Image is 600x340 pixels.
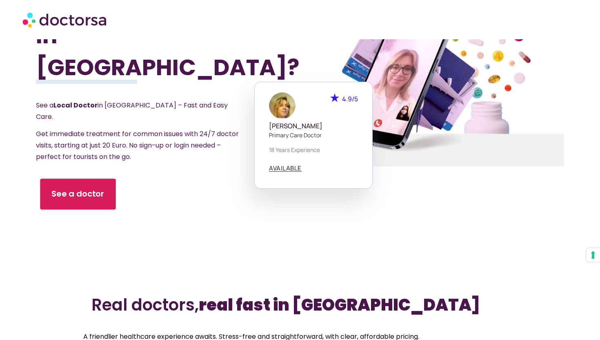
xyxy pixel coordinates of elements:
span: AVAILABLE [269,165,302,171]
strong: Local Doctor [53,101,98,110]
span: See a in [GEOGRAPHIC_DATA] – Fast and Easy Care. [36,101,228,121]
span: 4.9/5 [342,94,358,103]
h5: [PERSON_NAME] [269,122,358,130]
span: See a doctor [51,188,104,200]
iframe: Customer reviews powered by Trustpilot [71,263,529,275]
h2: Real doctors, [91,295,509,315]
button: Your consent preferences for tracking technologies [586,248,600,262]
b: real fast in [GEOGRAPHIC_DATA] [199,293,480,316]
p: 18 years experience [269,145,358,154]
span: Get immediate treatment for common issues with 24/7 doctor visits, starting at just 20 Euro. No s... [36,129,239,161]
p: Primary care doctor [269,131,358,139]
a: See a doctor [40,179,116,210]
a: AVAILABLE [269,165,302,172]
